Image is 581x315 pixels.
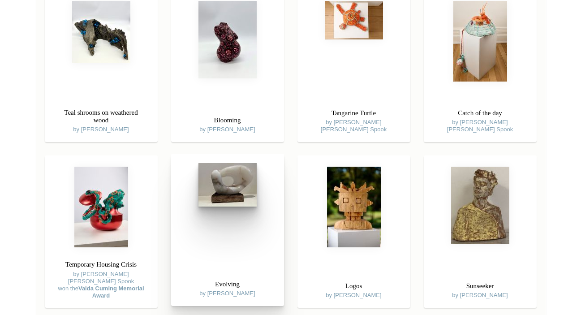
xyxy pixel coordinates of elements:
[54,285,149,299] div: won the
[327,167,381,247] img: Logos
[306,107,401,119] h3: Tangarine Turtle
[433,280,528,292] h3: Sunseeker
[180,114,275,126] h3: Blooming
[45,254,158,303] div: by [PERSON_NAME] [PERSON_NAME] Spook
[180,278,275,290] h3: Evolving
[74,167,128,247] img: Temporary Housing Crisis
[424,276,537,304] div: by [PERSON_NAME]
[297,276,410,304] div: by [PERSON_NAME]
[171,274,284,302] div: by [PERSON_NAME]
[198,163,257,207] img: Evolving
[433,107,528,119] h3: Catch of the day
[451,167,509,244] img: Sunseeker
[45,102,158,138] div: by [PERSON_NAME]
[325,1,383,39] img: Tangarine Turtle
[453,1,507,82] img: Catch of the day
[54,107,149,126] h3: Teal shrooms on weathered wood
[306,280,401,292] h3: Logos
[54,259,149,271] h3: Temporary Housing Crisis
[198,1,257,78] img: Blooming
[78,285,144,299] strong: Valda Cuming Memorial Award
[297,103,410,138] div: by [PERSON_NAME] [PERSON_NAME] Spook
[72,1,130,63] img: Teal shrooms on weathered wood
[424,103,537,138] div: by [PERSON_NAME] [PERSON_NAME] Spook
[171,110,284,138] div: by [PERSON_NAME]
